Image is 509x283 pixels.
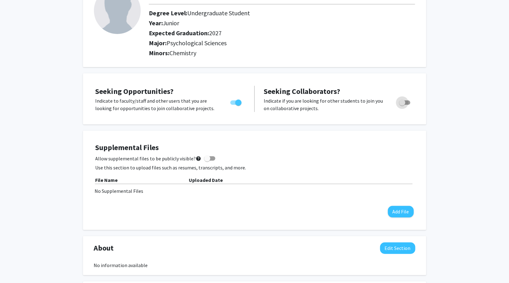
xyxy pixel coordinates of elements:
span: 2027 [209,29,222,37]
b: File Name [95,177,118,183]
span: Seeking Collaborators? [264,86,340,96]
p: Indicate to faculty/staff and other users that you are looking for opportunities to join collabor... [95,97,218,112]
h2: Degree Level: [149,9,372,17]
h2: Year: [149,19,372,27]
h2: Minors: [149,49,415,57]
div: No Supplemental Files [95,187,414,195]
mat-icon: help [196,155,202,162]
span: About [94,242,114,254]
div: Toggle [397,97,414,106]
b: Uploaded Date [189,177,223,183]
div: No information available [94,261,415,269]
button: Add File [388,206,414,217]
p: Use this section to upload files such as resumes, transcripts, and more. [95,164,414,171]
span: Seeking Opportunities? [95,86,174,96]
span: Junior [163,19,179,27]
span: Chemistry [169,49,196,57]
h2: Expected Graduation: [149,29,372,37]
p: Indicate if you are looking for other students to join you on collaborative projects. [264,97,387,112]
span: Psychological Sciences [167,39,227,47]
span: Allow supplemental files to be publicly visible? [95,155,202,162]
h4: Supplemental Files [95,143,414,152]
span: Undergraduate Student [187,9,250,17]
div: Toggle [228,97,245,106]
iframe: Chat [5,255,27,278]
button: Edit About [380,242,415,254]
h2: Major: [149,39,415,47]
